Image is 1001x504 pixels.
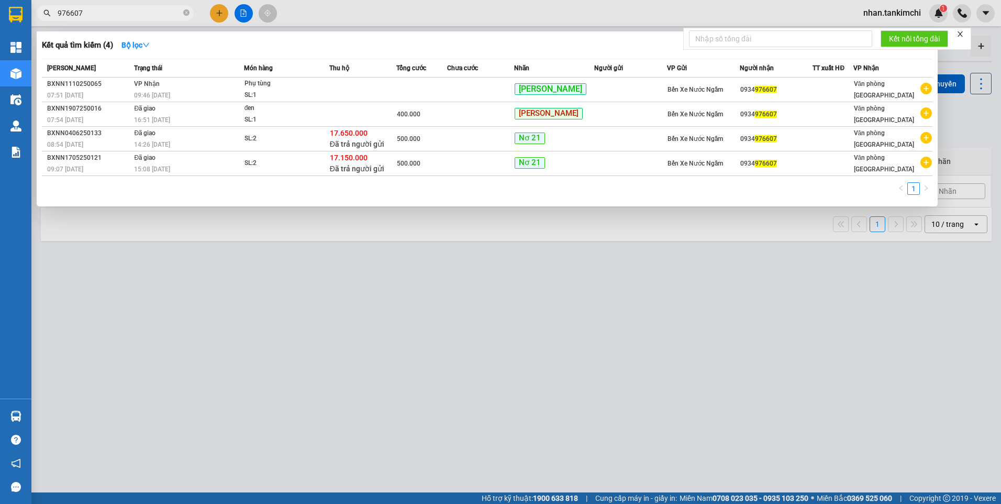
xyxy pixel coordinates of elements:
span: Văn phòng [GEOGRAPHIC_DATA] [854,105,914,124]
span: 976607 [755,111,777,118]
img: warehouse-icon [10,120,21,132]
li: VP Bến Xe Nước Ngầm [5,45,72,68]
span: Chưa cước [447,64,478,72]
div: BXNN1705250121 [47,152,131,163]
span: plus-circle [920,107,932,119]
div: BXNN1110250065 [47,79,131,90]
span: Đã trả người gửi [330,165,384,173]
span: notification [11,458,21,468]
img: logo.jpg [5,5,42,42]
span: 400.000 [397,111,420,118]
span: 16:51 [DATE] [134,116,170,124]
li: [PERSON_NAME] [5,5,152,25]
span: TT xuất HĐ [813,64,844,72]
span: [PERSON_NAME] [515,108,583,119]
span: Người nhận [740,64,774,72]
span: 07:54 [DATE] [47,116,83,124]
div: 0934 [740,134,812,145]
span: 15:08 [DATE] [134,166,170,173]
li: Next Page [920,182,932,195]
div: BXNN0406250133 [47,128,131,139]
span: Tổng cước [396,64,426,72]
span: Đã giao [134,154,155,161]
button: Bộ lọcdown [113,37,158,53]
a: 1 [908,183,919,194]
span: Người gửi [594,64,623,72]
span: down [142,41,150,49]
span: Bến Xe Nước Ngầm [668,135,723,143]
div: đen [244,103,323,114]
li: Previous Page [895,182,907,195]
span: 09:07 [DATE] [47,166,83,173]
span: Kết nối tổng đài [889,33,940,45]
strong: Bộ lọc [121,41,150,49]
div: SL: 2 [244,158,323,169]
span: close-circle [183,9,190,16]
span: 09:46 [DATE] [134,92,170,99]
span: search [43,9,51,17]
span: Trạng thái [134,64,162,72]
img: solution-icon [10,147,21,158]
span: close-circle [183,8,190,18]
img: dashboard-icon [10,42,21,53]
span: Nơ 21 [515,157,545,169]
b: 19005151, 0707597597 [5,69,49,89]
span: VP Gửi [667,64,687,72]
span: question-circle [11,435,21,445]
span: Nơ 21 [515,133,545,144]
span: Văn phòng [GEOGRAPHIC_DATA] [854,80,914,99]
div: SL: 2 [244,133,323,145]
button: right [920,182,932,195]
input: Tìm tên, số ĐT hoặc mã đơn [58,7,181,19]
span: 17.150.000 [330,154,368,162]
span: Đã trả người gửi [330,140,384,148]
span: close [956,30,964,38]
span: Văn phòng [GEOGRAPHIC_DATA] [854,154,914,173]
span: 500.000 [397,135,420,143]
li: VP Văn phòng [GEOGRAPHIC_DATA] [72,45,139,79]
div: 0934 [740,158,812,169]
div: SL: 1 [244,114,323,126]
span: plus-circle [920,157,932,168]
span: phone [5,70,13,77]
span: VP Nhận [853,64,879,72]
span: Bến Xe Nước Ngầm [668,160,723,167]
div: Phụ tùng [244,78,323,90]
img: warehouse-icon [10,94,21,105]
span: message [11,482,21,492]
span: Thu hộ [329,64,349,72]
span: Bến Xe Nước Ngầm [668,86,723,93]
span: 08:54 [DATE] [47,141,83,148]
span: plus-circle [920,132,932,144]
div: 0934 [740,109,812,120]
div: BXNN1907250016 [47,103,131,114]
input: Nhập số tổng đài [689,30,872,47]
span: [PERSON_NAME] [515,83,586,95]
img: warehouse-icon [10,68,21,79]
span: Nhãn [514,64,529,72]
span: plus-circle [920,83,932,94]
span: 976607 [755,135,777,143]
span: 500.000 [397,160,420,167]
div: SL: 1 [244,90,323,101]
img: warehouse-icon [10,411,21,422]
h3: Kết quả tìm kiếm ( 4 ) [42,40,113,51]
span: [PERSON_NAME] [47,64,96,72]
span: Đã giao [134,129,155,137]
li: 1 [907,182,920,195]
span: VP Nhận [134,80,160,87]
span: Bến Xe Nước Ngầm [668,111,723,118]
span: Đã giao [134,105,155,112]
span: right [923,185,929,191]
span: 17.650.000 [330,129,368,137]
img: logo-vxr [9,7,23,23]
span: 14:26 [DATE] [134,141,170,148]
span: 976607 [755,86,777,93]
span: 07:51 [DATE] [47,92,83,99]
button: left [895,182,907,195]
button: Kết nối tổng đài [881,30,948,47]
span: 976607 [755,160,777,167]
span: Văn phòng [GEOGRAPHIC_DATA] [854,129,914,148]
span: left [898,185,904,191]
div: 0934 [740,84,812,95]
